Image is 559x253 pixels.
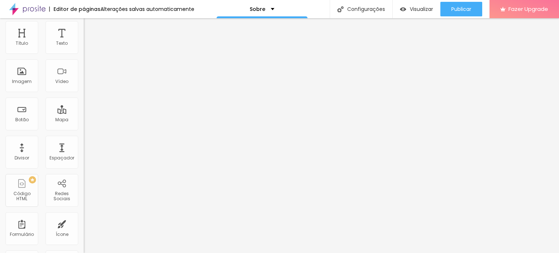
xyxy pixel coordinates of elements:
[84,18,559,253] iframe: Editor
[55,79,68,84] div: Vídeo
[47,191,76,202] div: Redes Sociais
[250,7,265,12] p: Sobre
[12,79,32,84] div: Imagem
[56,41,68,46] div: Texto
[400,6,406,12] img: view-1.svg
[393,2,440,16] button: Visualizar
[508,6,548,12] span: Fazer Upgrade
[10,232,34,237] div: Formulário
[337,6,344,12] img: Icone
[49,7,100,12] div: Editor de páginas
[440,2,482,16] button: Publicar
[15,155,29,161] div: Divisor
[100,7,194,12] div: Alterações salvas automaticamente
[49,155,74,161] div: Espaçador
[55,117,68,122] div: Mapa
[16,41,28,46] div: Título
[410,6,433,12] span: Visualizar
[7,191,36,202] div: Código HTML
[56,232,68,237] div: Ícone
[15,117,29,122] div: Botão
[451,6,471,12] span: Publicar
